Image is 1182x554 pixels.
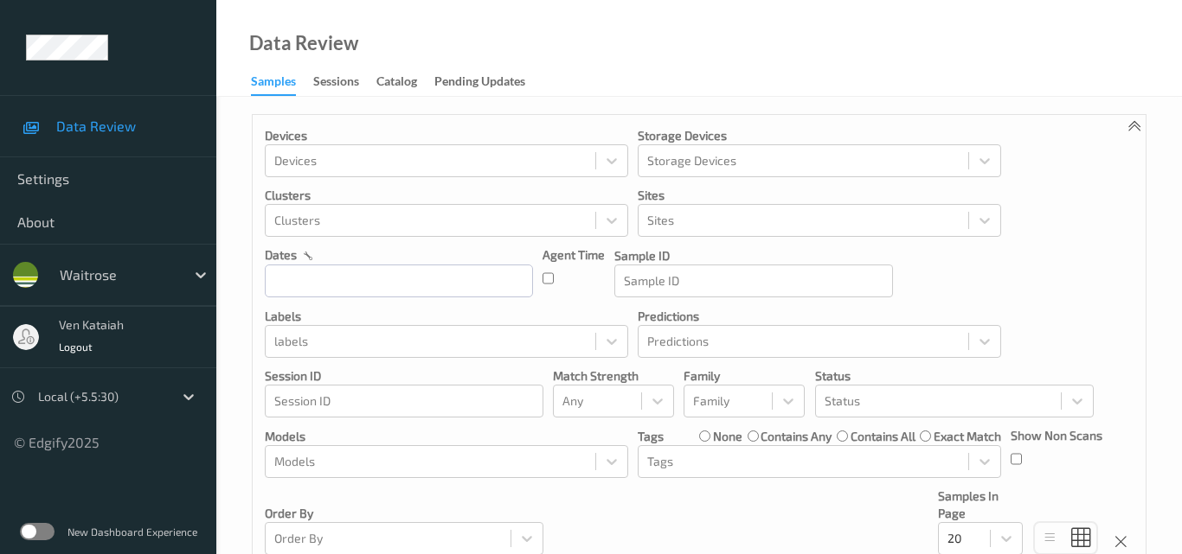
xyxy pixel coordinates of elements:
p: Show Non Scans [1011,427,1102,444]
p: Storage Devices [638,127,1001,144]
a: Sessions [313,70,376,94]
a: Catalog [376,70,434,94]
p: Samples In Page [938,487,1023,522]
label: contains any [761,428,832,445]
p: Sites [638,187,1001,204]
p: Session ID [265,367,543,385]
label: contains all [851,428,915,445]
p: Tags [638,428,664,445]
p: Clusters [265,187,628,204]
label: exact match [934,428,1001,445]
label: none [713,428,742,445]
p: Models [265,428,628,445]
p: Agent Time [543,246,605,264]
div: Data Review [249,35,358,52]
div: Sessions [313,73,359,94]
a: Pending Updates [434,70,543,94]
p: Devices [265,127,628,144]
div: Samples [251,73,296,96]
p: Predictions [638,308,1001,325]
p: Family [684,367,805,385]
div: Pending Updates [434,73,525,94]
a: Samples [251,70,313,96]
p: Sample ID [614,247,893,264]
p: Status [815,367,1094,385]
p: labels [265,308,628,325]
p: Match Strength [553,367,674,385]
div: Catalog [376,73,417,94]
p: dates [265,246,297,264]
p: Order By [265,505,543,522]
